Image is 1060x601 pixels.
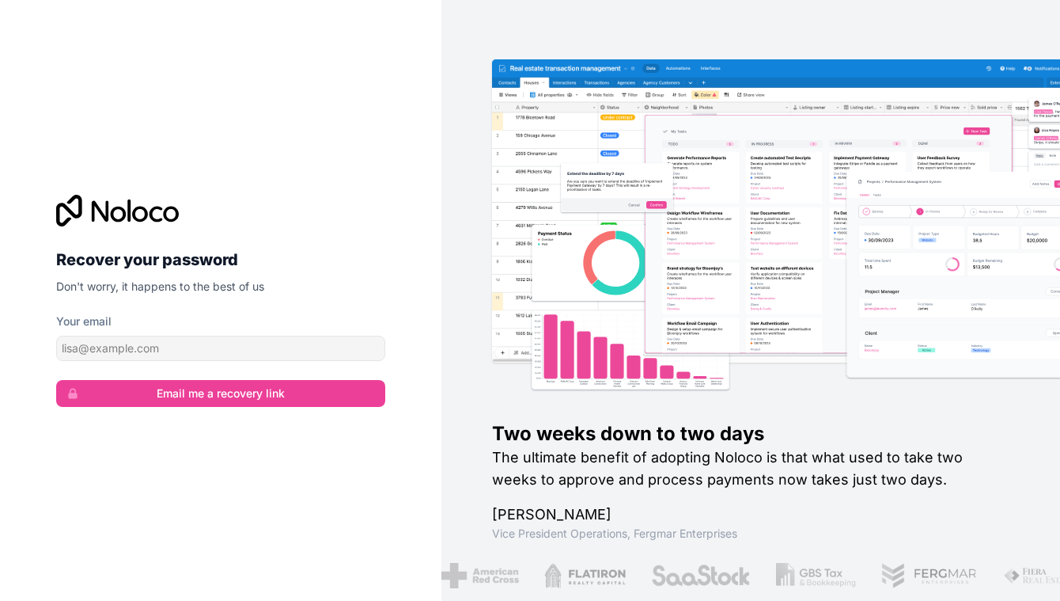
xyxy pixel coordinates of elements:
h1: [PERSON_NAME] [492,504,1009,526]
h1: Vice President Operations , Fergmar Enterprises [492,526,1009,542]
img: /assets/flatiron-C8eUkumj.png [541,563,623,588]
img: /assets/american-red-cross-BAupjrZR.png [439,563,516,588]
p: Don't worry, it happens to the best of us [56,279,385,295]
h1: Two weeks down to two days [492,421,1009,447]
h2: Recover your password [56,245,385,274]
label: Your email [56,314,112,329]
img: /assets/gbstax-C-GtDUiK.png [773,563,854,588]
img: /assets/fergmar-CudnrXN5.png [879,563,975,588]
img: /assets/saastock-C6Zbiodz.png [649,563,748,588]
button: Email me a recovery link [56,380,385,407]
h2: The ultimate benefit of adopting Noloco is that what used to take two weeks to approve and proces... [492,447,1009,491]
input: email [56,336,385,361]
